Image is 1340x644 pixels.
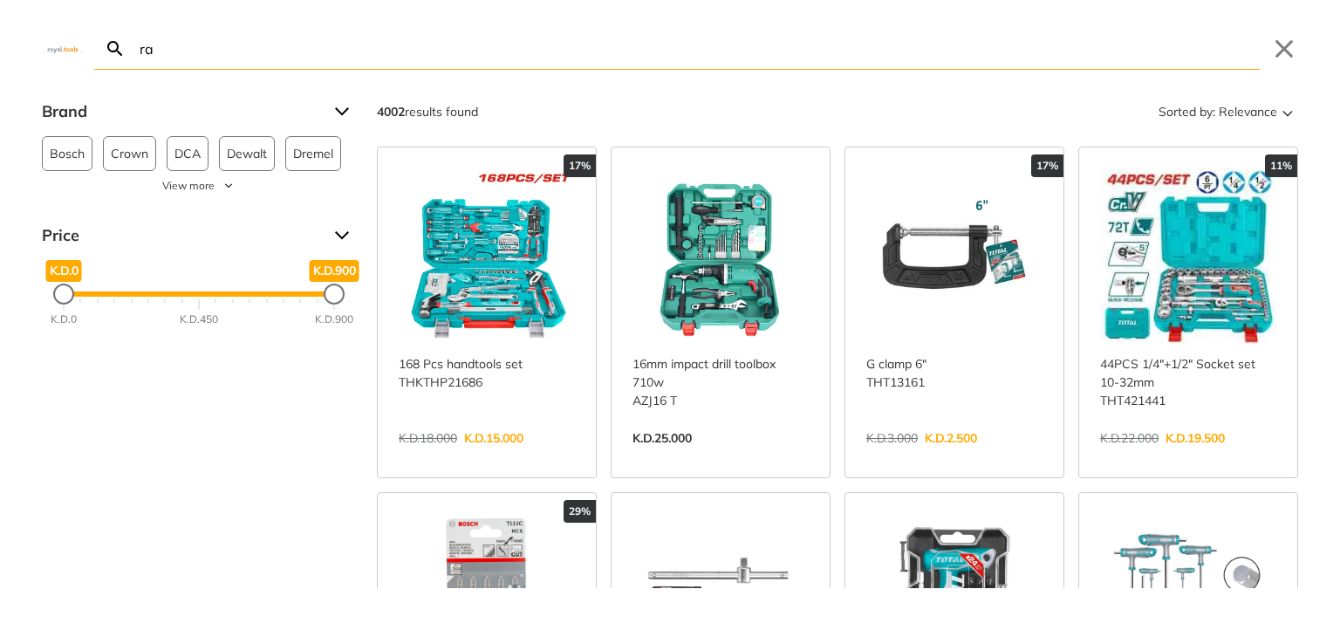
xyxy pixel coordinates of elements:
[42,222,321,250] span: Price
[285,136,341,171] button: Dremel
[564,500,596,523] div: 29%
[1155,98,1298,126] button: Sorted by:Relevance Sort
[174,137,201,170] span: DCA
[324,284,345,305] div: Maximum Price
[1270,35,1298,63] button: Close
[42,98,321,126] span: Brand
[53,284,74,305] div: Minimum Price
[42,45,84,52] img: Close
[180,312,218,327] div: K.D.450
[167,136,209,171] button: DCA
[377,98,478,126] div: results found
[50,137,85,170] span: Bosch
[136,28,1260,69] input: Search…
[162,178,215,194] span: View more
[103,136,156,171] button: Crown
[1265,154,1297,177] div: 11%
[377,104,405,120] strong: 4002
[51,312,77,327] div: K.D.0
[111,137,148,170] span: Crown
[219,136,275,171] button: Dewalt
[293,137,333,170] span: Dremel
[105,38,126,59] svg: Search
[564,154,596,177] div: 17%
[227,137,267,170] span: Dewalt
[1031,154,1063,177] div: 17%
[42,178,356,194] button: View more
[1219,98,1277,126] span: Relevance
[1277,101,1298,122] svg: Sort
[42,136,92,171] button: Bosch
[315,312,353,327] div: K.D.900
